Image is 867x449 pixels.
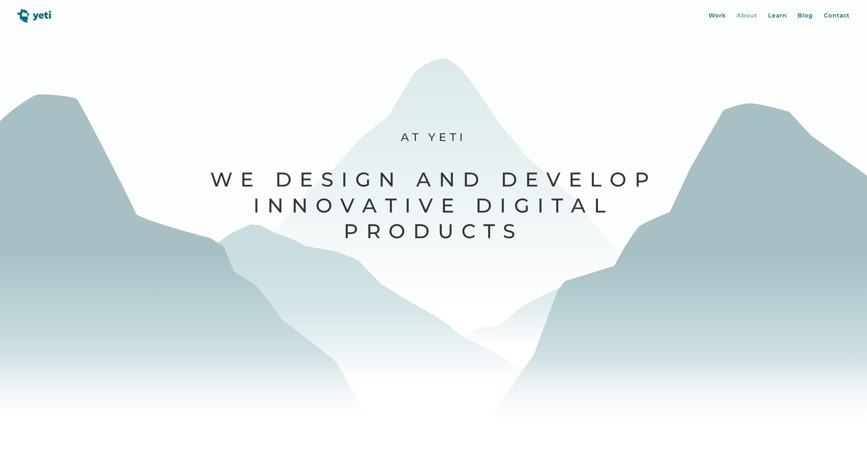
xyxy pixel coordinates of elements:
span: o [610,167,634,193]
a: Blog [798,11,813,20]
a: Learn [768,11,787,20]
a: Contact [824,11,850,20]
span: W [210,167,240,193]
span: p [635,167,657,193]
p: At Yeti [174,130,694,144]
a: About [737,11,757,20]
span: I [253,193,267,219]
img: Yeti logo [17,9,51,23]
span: e [240,167,262,193]
a: Work [709,11,726,20]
